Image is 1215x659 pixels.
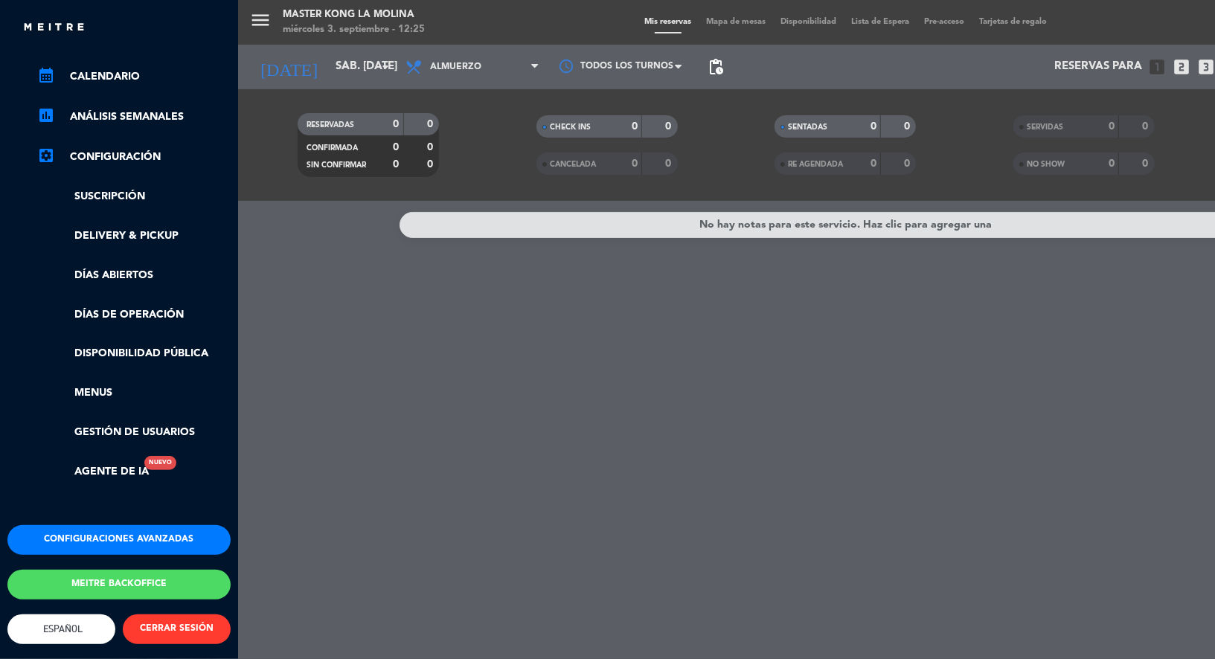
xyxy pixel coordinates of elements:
[37,188,231,205] a: Suscripción
[7,525,231,555] button: Configuraciones avanzadas
[123,614,231,644] button: CERRAR SESIÓN
[144,456,176,470] div: Nuevo
[37,106,55,124] i: assessment
[37,66,55,84] i: calendar_month
[40,623,83,634] span: Español
[37,267,231,284] a: Días abiertos
[37,385,231,402] a: Menus
[37,68,231,86] a: calendar_monthCalendario
[37,463,149,480] a: Agente de IANuevo
[7,570,231,599] button: Meitre backoffice
[37,108,231,126] a: assessmentANÁLISIS SEMANALES
[37,345,231,362] a: Disponibilidad pública
[707,58,725,76] span: pending_actions
[37,147,55,164] i: settings_applications
[37,306,231,324] a: Días de Operación
[22,22,86,33] img: MEITRE
[37,424,231,441] a: Gestión de usuarios
[37,228,231,245] a: Delivery & Pickup
[37,148,231,166] a: Configuración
